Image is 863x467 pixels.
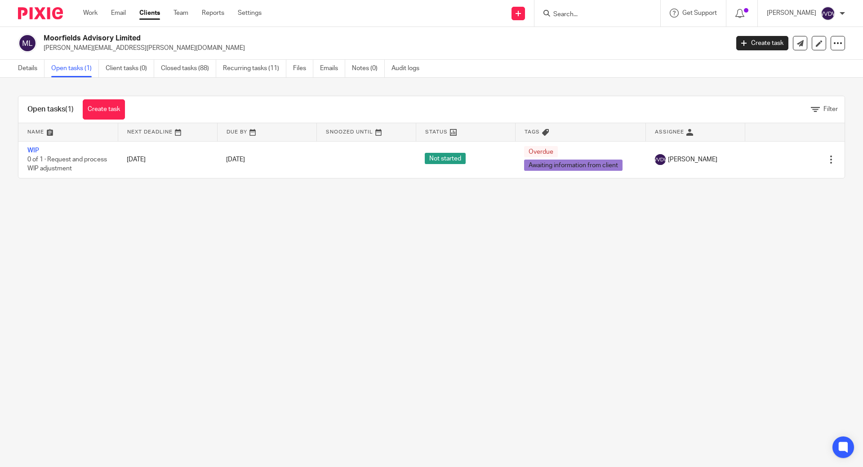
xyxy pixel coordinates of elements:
[44,34,587,43] h2: Moorfields Advisory Limited
[118,141,217,178] td: [DATE]
[18,34,37,53] img: svg%3E
[18,7,63,19] img: Pixie
[293,60,313,77] a: Files
[44,44,723,53] p: [PERSON_NAME][EMAIL_ADDRESS][PERSON_NAME][DOMAIN_NAME]
[352,60,385,77] a: Notes (0)
[326,129,373,134] span: Snoozed Until
[111,9,126,18] a: Email
[51,60,99,77] a: Open tasks (1)
[668,155,717,164] span: [PERSON_NAME]
[425,153,466,164] span: Not started
[736,36,788,50] a: Create task
[65,106,74,113] span: (1)
[83,99,125,120] a: Create task
[18,60,44,77] a: Details
[27,156,107,172] span: 0 of 1 · Request and process WIP adjustment
[655,154,666,165] img: svg%3E
[524,146,558,157] span: Overdue
[173,9,188,18] a: Team
[823,106,838,112] span: Filter
[767,9,816,18] p: [PERSON_NAME]
[223,60,286,77] a: Recurring tasks (11)
[161,60,216,77] a: Closed tasks (88)
[524,160,623,171] span: Awaiting information from client
[682,10,717,16] span: Get Support
[425,129,448,134] span: Status
[320,60,345,77] a: Emails
[202,9,224,18] a: Reports
[27,105,74,114] h1: Open tasks
[83,9,98,18] a: Work
[226,156,245,163] span: [DATE]
[139,9,160,18] a: Clients
[525,129,540,134] span: Tags
[821,6,835,21] img: svg%3E
[391,60,426,77] a: Audit logs
[552,11,633,19] input: Search
[27,147,39,154] a: WIP
[106,60,154,77] a: Client tasks (0)
[238,9,262,18] a: Settings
